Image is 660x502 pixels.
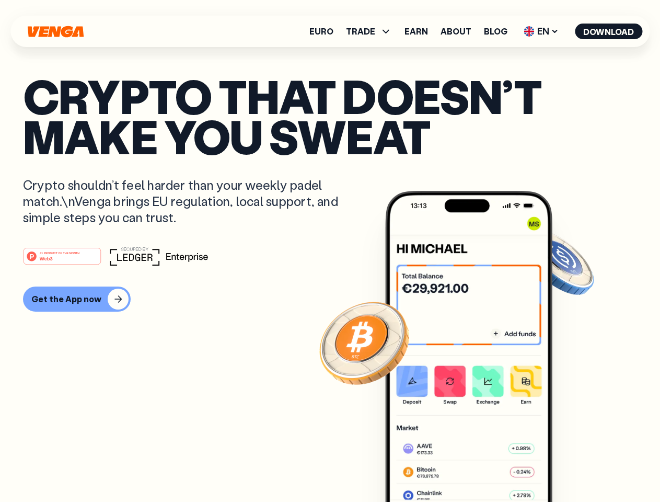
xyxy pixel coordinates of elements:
p: Crypto shouldn’t feel harder than your weekly padel match.\nVenga brings EU regulation, local sup... [23,177,353,226]
svg: Home [26,26,85,38]
a: Earn [404,27,428,36]
img: flag-uk [524,26,534,37]
a: Blog [484,27,507,36]
a: Get the App now [23,287,637,312]
tspan: #1 PRODUCT OF THE MONTH [40,251,79,254]
a: About [441,27,471,36]
p: Crypto that doesn’t make you sweat [23,76,637,156]
span: EN [520,23,562,40]
div: Get the App now [31,294,101,304]
button: Get the App now [23,287,131,312]
button: Download [575,24,642,39]
a: #1 PRODUCT OF THE MONTHWeb3 [23,254,101,267]
span: TRADE [346,27,375,36]
tspan: Web3 [40,255,53,261]
img: Bitcoin [317,295,411,390]
img: USDC coin [521,225,596,300]
a: Euro [309,27,333,36]
span: TRADE [346,25,392,38]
